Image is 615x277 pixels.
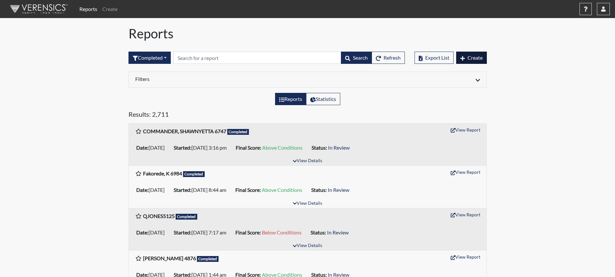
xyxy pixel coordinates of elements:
span: Refresh [384,54,401,61]
b: Date: [136,229,149,235]
input: Search by Registration ID, Interview Number, or Investigation Name. [173,52,341,64]
b: QJONES5125 [143,213,175,219]
span: In Review [327,229,349,235]
span: In Review [328,144,350,151]
span: In Review [328,187,349,193]
span: Search [353,54,368,61]
h6: Filters [135,76,303,82]
button: Refresh [372,52,405,64]
b: Started: [174,187,191,193]
label: View statistics about completed interviews [306,93,340,105]
span: Completed [227,129,249,135]
b: COMMANDER, SHAWNYETTA 6747 [143,128,226,134]
span: Completed [183,171,205,177]
b: Final Score: [235,229,261,235]
b: Final Score: [236,144,261,151]
div: Click to expand/collapse filters [130,76,485,84]
label: View the list of reports [275,93,306,105]
span: Completed [197,256,219,262]
button: Export List [415,52,454,64]
b: Status: [312,144,327,151]
b: Status: [311,229,326,235]
div: Filter by interview status [128,52,171,64]
h1: Reports [128,26,487,41]
button: View Report [448,167,483,177]
li: [DATE] 7:17 am [171,227,233,238]
b: Fakorede, K 6984 [143,170,182,176]
button: Completed [128,52,171,64]
b: Status: [311,187,327,193]
li: [DATE] [134,143,171,153]
button: View Details [290,157,325,165]
button: Create [456,52,487,64]
span: Above Conditions [262,187,302,193]
span: Completed [176,214,198,220]
button: View Report [448,210,483,220]
b: Final Score: [235,187,261,193]
b: Started: [174,144,191,151]
a: Create [100,3,120,15]
span: Below Conditions [262,229,302,235]
li: [DATE] 3:16 pm [171,143,233,153]
button: View Details [290,242,325,250]
li: [DATE] 8:44 am [171,185,233,195]
button: View Report [448,252,483,262]
b: Date: [136,144,149,151]
b: Started: [174,229,191,235]
span: Above Conditions [262,144,302,151]
button: View Details [290,199,325,208]
h5: Results: 2,711 [128,110,487,121]
li: [DATE] [134,185,171,195]
span: Export List [425,54,449,61]
span: Create [467,54,483,61]
b: Date: [136,187,149,193]
button: View Report [448,125,483,135]
li: [DATE] [134,227,171,238]
a: Reports [77,3,100,15]
button: Search [341,52,372,64]
b: [PERSON_NAME] 4876 [143,255,196,261]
